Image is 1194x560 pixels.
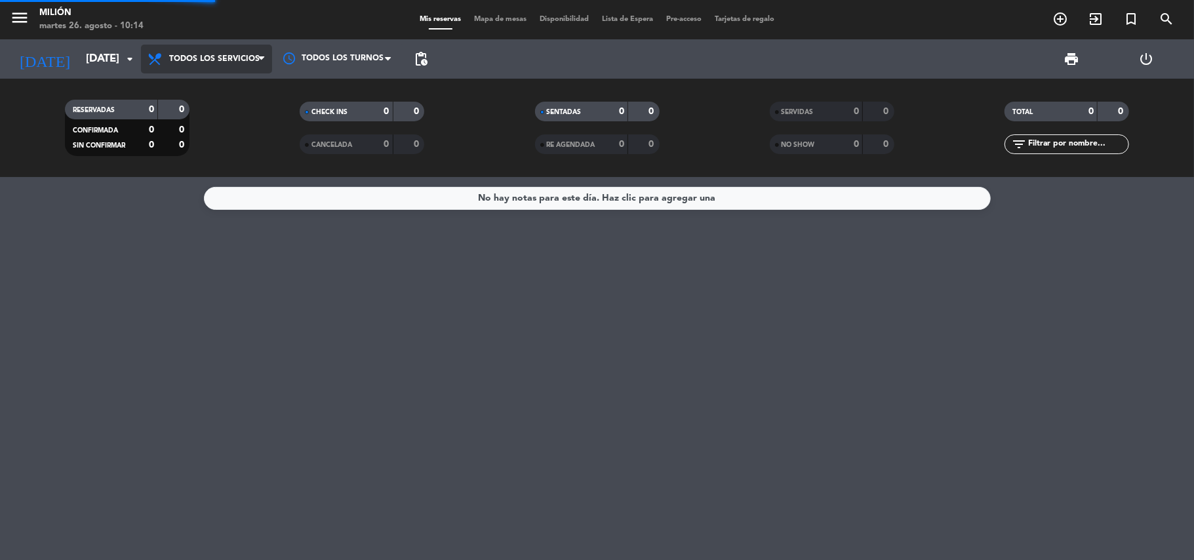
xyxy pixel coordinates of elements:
span: SIN CONFIRMAR [73,142,125,149]
div: martes 26. agosto - 10:14 [39,20,144,33]
span: Todos los servicios [169,54,260,64]
span: Disponibilidad [533,16,595,23]
i: search [1159,11,1174,27]
strong: 0 [149,125,154,134]
div: Milión [39,7,144,20]
strong: 0 [384,107,389,116]
i: power_settings_new [1139,51,1155,67]
span: Mapa de mesas [468,16,533,23]
strong: 0 [414,140,422,149]
span: TOTAL [1012,109,1033,115]
strong: 0 [1118,107,1126,116]
strong: 0 [854,107,859,116]
button: menu [10,8,30,32]
strong: 0 [648,107,656,116]
strong: 0 [179,105,187,114]
strong: 0 [179,140,187,150]
strong: 0 [149,105,154,114]
strong: 0 [1088,107,1094,116]
i: arrow_drop_down [122,51,138,67]
i: [DATE] [10,45,79,73]
strong: 0 [619,140,624,149]
div: No hay notas para este día. Haz clic para agregar una [479,191,716,206]
div: LOG OUT [1109,39,1184,79]
strong: 0 [414,107,422,116]
strong: 0 [854,140,859,149]
strong: 0 [619,107,624,116]
i: exit_to_app [1088,11,1104,27]
span: CANCELADA [311,142,352,148]
span: Mis reservas [413,16,468,23]
input: Filtrar por nombre... [1027,137,1128,151]
span: RE AGENDADA [547,142,595,148]
span: SENTADAS [547,109,582,115]
i: filter_list [1011,136,1027,152]
strong: 0 [648,140,656,149]
strong: 0 [149,140,154,150]
span: Lista de Espera [595,16,660,23]
span: CONFIRMADA [73,127,118,134]
strong: 0 [883,107,891,116]
i: turned_in_not [1123,11,1139,27]
span: Pre-acceso [660,16,708,23]
span: CHECK INS [311,109,348,115]
span: pending_actions [413,51,429,67]
i: add_circle_outline [1052,11,1068,27]
strong: 0 [179,125,187,134]
span: print [1064,51,1079,67]
strong: 0 [883,140,891,149]
span: NO SHOW [782,142,815,148]
strong: 0 [384,140,389,149]
i: menu [10,8,30,28]
span: SERVIDAS [782,109,814,115]
span: RESERVADAS [73,107,115,113]
span: Tarjetas de regalo [708,16,781,23]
